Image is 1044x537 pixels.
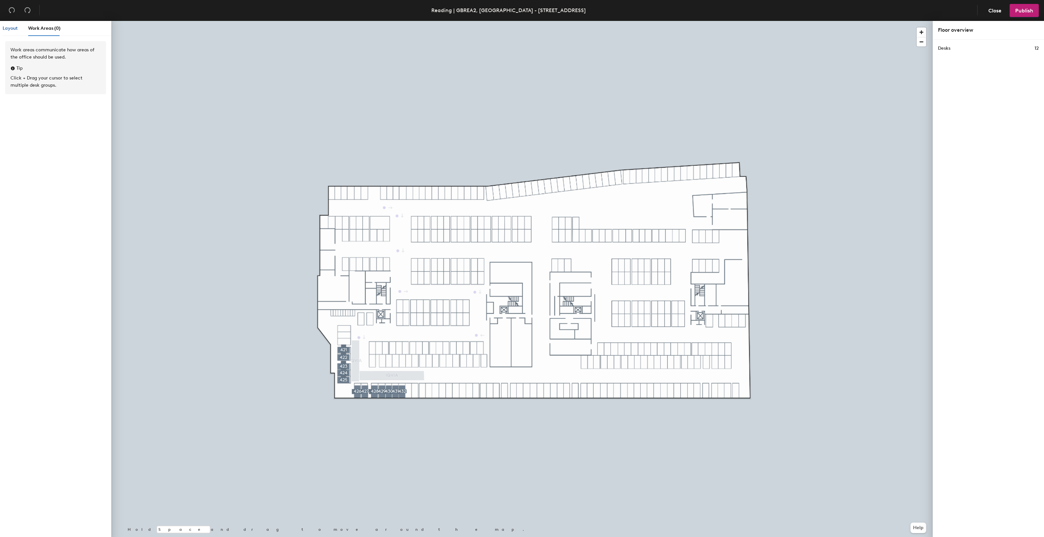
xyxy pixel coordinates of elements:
span: Publish [1015,8,1033,14]
span: undo [9,7,15,13]
button: Redo (⌘ + ⇧ + Z) [21,4,34,17]
button: Help [910,523,926,533]
button: Undo (⌘ + Z) [5,4,18,17]
span: Layout [3,26,18,31]
span: Tip [16,65,23,72]
h1: Desks [938,45,950,52]
div: Reading | GBREA2, [GEOGRAPHIC_DATA] - [STREET_ADDRESS] [431,6,586,14]
div: Work areas communicate how areas of the office should be used. [10,46,101,61]
button: Close [983,4,1007,17]
span: Work Areas (0) [28,26,61,31]
h1: 12 [1035,45,1039,52]
div: Click + Drag your cursor to select multiple desk groups. [10,75,101,89]
span: Close [988,8,1001,14]
div: Floor overview [938,26,1039,34]
button: Publish [1010,4,1039,17]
